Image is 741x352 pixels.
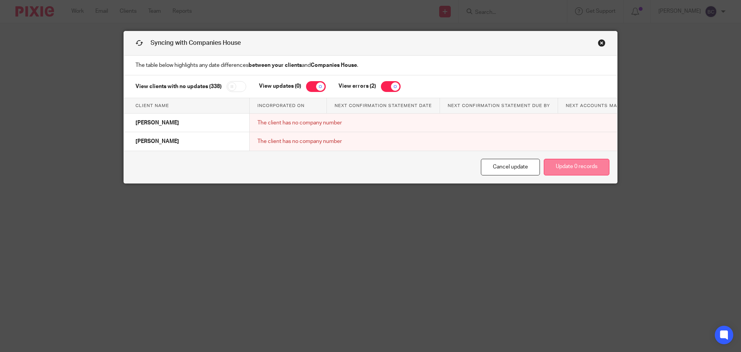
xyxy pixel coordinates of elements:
th: Next accounts made up to [558,98,648,114]
td: [PERSON_NAME] [124,114,249,132]
td: The client has no company number [249,132,725,151]
label: View updates (0) [247,83,301,89]
td: [PERSON_NAME] [124,132,249,151]
a: Cancel update [481,159,540,175]
strong: between your clients [249,63,302,68]
th: Client name [124,98,249,114]
label: View clients with no updates (338) [135,83,222,89]
span: Syncing with Companies House [151,40,241,46]
td: The client has no company number [249,114,725,132]
label: View errors (2) [327,83,376,89]
button: Update 0 records [544,159,609,175]
a: Close this dialog window [598,39,606,49]
strong: Companies House [311,63,357,68]
th: Next confirmation statement date [327,98,440,114]
p: The table below highlights any date differences and . [124,56,617,75]
th: Incorporated on [249,98,327,114]
th: Next confirmation statement due by [440,98,558,114]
